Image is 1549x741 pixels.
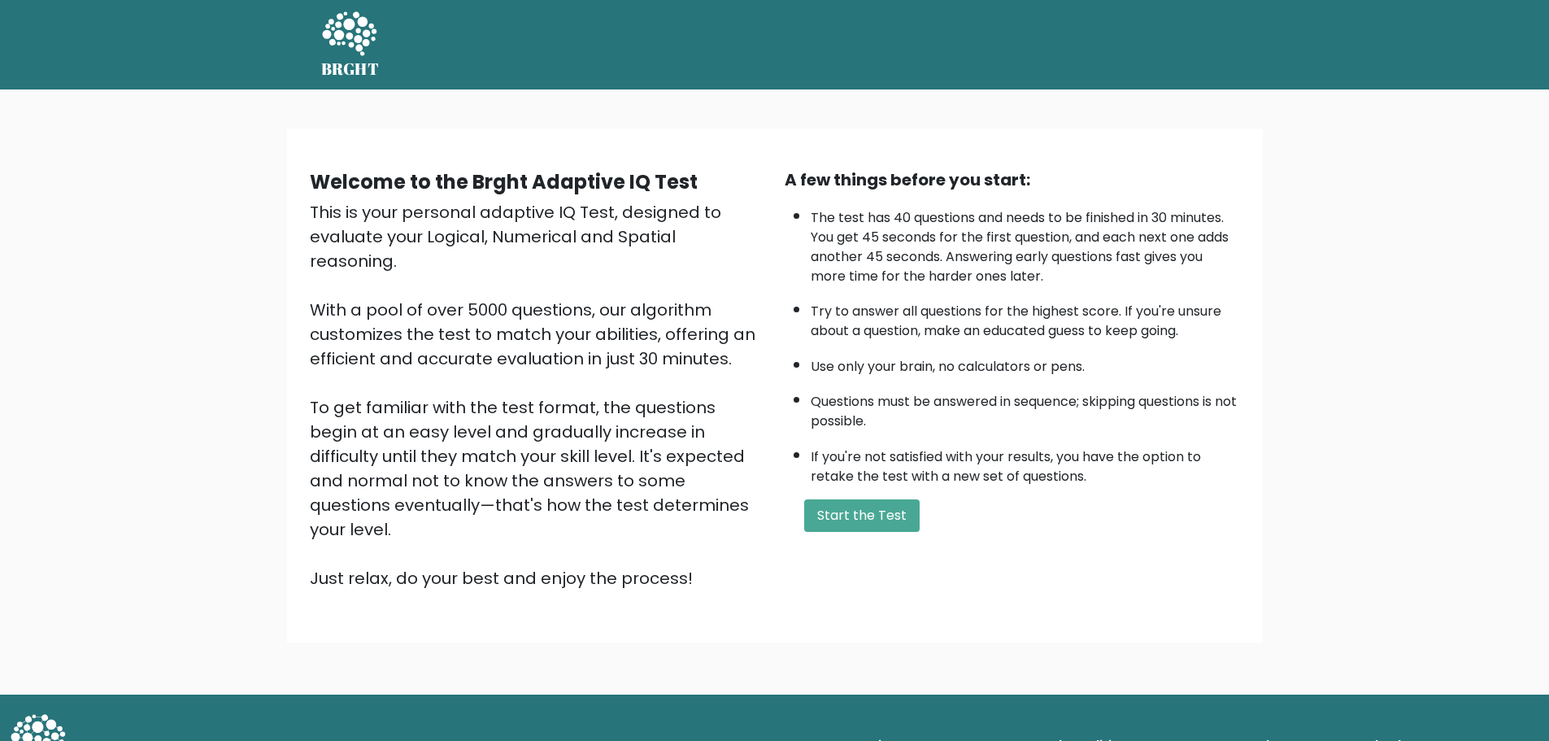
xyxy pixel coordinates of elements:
[811,349,1240,377] li: Use only your brain, no calculators or pens.
[804,499,920,532] button: Start the Test
[785,168,1240,192] div: A few things before you start:
[811,294,1240,341] li: Try to answer all questions for the highest score. If you're unsure about a question, make an edu...
[811,384,1240,431] li: Questions must be answered in sequence; skipping questions is not possible.
[310,168,698,195] b: Welcome to the Brght Adaptive IQ Test
[310,200,765,591] div: This is your personal adaptive IQ Test, designed to evaluate your Logical, Numerical and Spatial ...
[321,7,380,83] a: BRGHT
[321,59,380,79] h5: BRGHT
[811,200,1240,286] li: The test has 40 questions and needs to be finished in 30 minutes. You get 45 seconds for the firs...
[811,439,1240,486] li: If you're not satisfied with your results, you have the option to retake the test with a new set ...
